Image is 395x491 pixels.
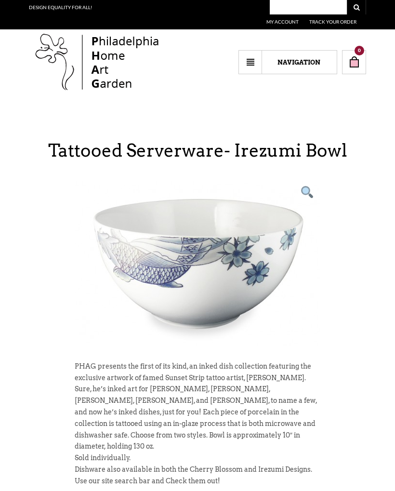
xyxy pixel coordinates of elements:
[48,140,347,161] span: Tattooed Serverware- Irezumi Bowl
[309,19,356,25] a: Track Your Order
[342,50,366,74] a: 0
[75,361,320,464] p: PHAG presents the first of its kind, an inked dish collection featuring the exclusive artwork of ...
[266,19,299,25] a: My Account
[355,46,364,55] span: 0
[75,464,320,487] p: Dishware also available in both the Cherry Blossom and Irezumi Designs. Use our site search bar a...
